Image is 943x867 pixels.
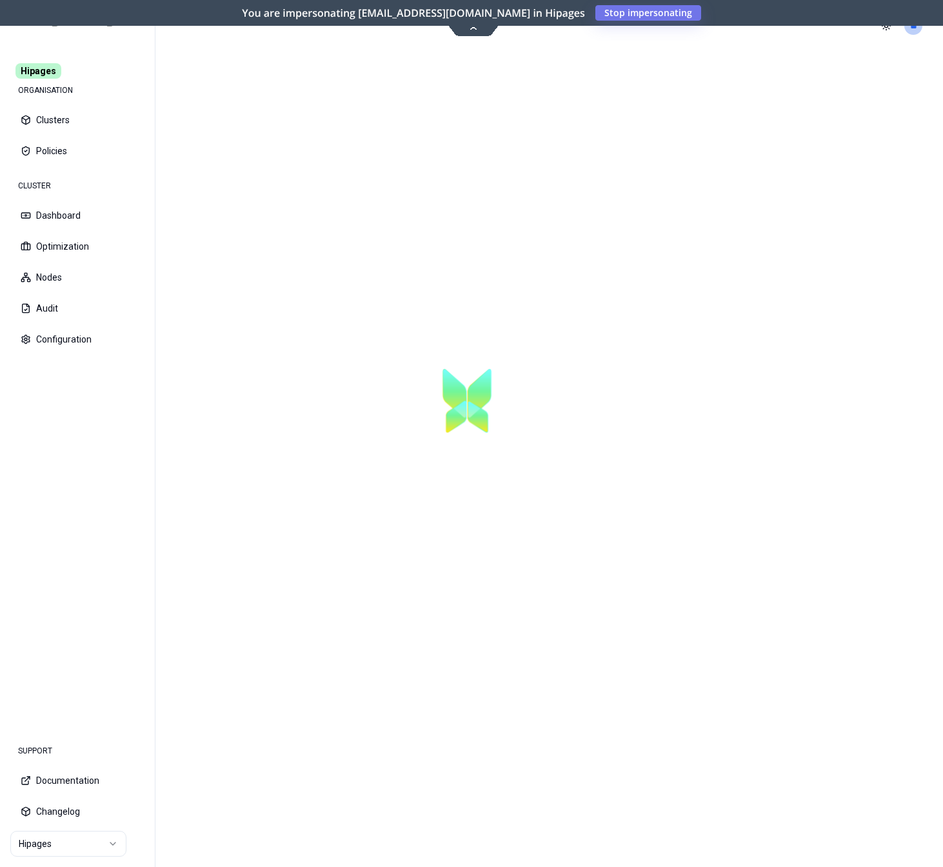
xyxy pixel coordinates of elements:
button: Audit [10,294,144,323]
span: Hipages [15,63,61,79]
button: Changelog [10,797,144,826]
button: Optimization [10,232,144,261]
button: Nodes [10,263,144,292]
button: Dashboard [10,201,144,230]
button: Documentation [10,766,144,795]
div: ORGANISATION [10,77,144,103]
button: Clusters [10,106,144,134]
div: CLUSTER [10,173,144,199]
div: SUPPORT [10,738,144,764]
button: Policies [10,137,144,165]
button: Configuration [10,325,144,354]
